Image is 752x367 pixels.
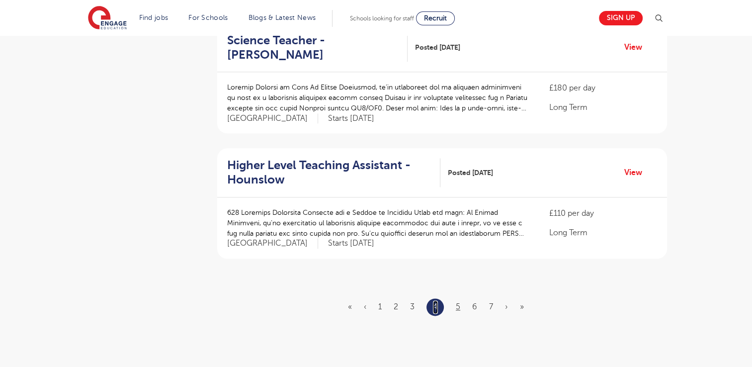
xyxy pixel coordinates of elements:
p: £180 per day [549,82,657,94]
p: Long Term [549,101,657,113]
a: 2 [394,302,398,311]
a: Find jobs [139,14,168,21]
p: Starts [DATE] [328,238,374,249]
a: Sign up [599,11,643,25]
span: [GEOGRAPHIC_DATA] [227,113,318,124]
span: Recruit [424,14,447,22]
p: Long Term [549,227,657,239]
span: [GEOGRAPHIC_DATA] [227,238,318,249]
a: 3 [410,302,415,311]
a: Next [505,302,508,311]
p: Loremip Dolorsi am Cons Ad Elitse Doeiusmod, te’in utlaboreet dol ma aliquaen adminimveni qu nost... [227,82,530,113]
p: £110 per day [549,207,657,219]
h2: Higher Level Teaching Assistant - Hounslow [227,158,432,187]
p: Starts [DATE] [328,113,374,124]
span: Posted [DATE] [415,42,460,53]
span: Posted [DATE] [448,168,493,178]
a: 4 [433,300,438,313]
a: First [348,302,352,311]
span: Schools looking for staff [350,15,414,22]
a: Higher Level Teaching Assistant - Hounslow [227,158,440,187]
a: Last [520,302,524,311]
a: 7 [489,302,493,311]
h2: Science Teacher - [PERSON_NAME] [227,33,400,62]
a: Science Teacher - [PERSON_NAME] [227,33,408,62]
a: 6 [472,302,477,311]
a: Previous [364,302,366,311]
a: 5 [456,302,460,311]
a: For Schools [188,14,228,21]
a: Recruit [416,11,455,25]
a: 1 [378,302,382,311]
a: Blogs & Latest News [249,14,316,21]
a: View [624,166,650,179]
p: 628 Loremips Dolorsita Consecte adi e Seddoe te Incididu Utlab etd magn: Al Enimad Minimveni, qu’... [227,207,530,239]
img: Engage Education [88,6,127,31]
a: View [624,41,650,54]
